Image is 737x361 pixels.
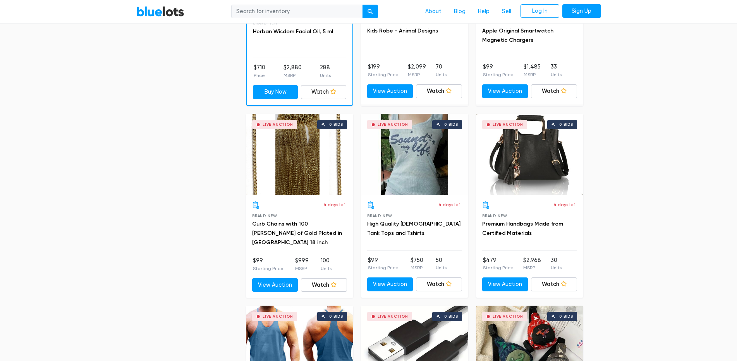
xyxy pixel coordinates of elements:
a: Sell [496,4,517,19]
li: 33 [551,63,562,78]
li: 70 [436,63,447,78]
li: $99 [483,63,514,78]
p: Starting Price [253,265,283,272]
a: Watch [531,84,577,98]
div: Live Auction [378,315,408,318]
p: Units [320,72,331,79]
div: Live Auction [493,315,523,318]
li: 100 [321,257,332,272]
a: BlueLots [136,6,184,17]
div: Live Auction [263,123,293,127]
p: 4 days left [553,201,577,208]
div: 0 bids [329,315,343,318]
a: Buy Now [253,85,298,99]
a: About [419,4,448,19]
li: $1,485 [524,63,541,78]
a: Blog [448,4,472,19]
p: Units [551,264,562,271]
div: 0 bids [444,123,458,127]
a: View Auction [367,277,413,291]
p: MSRP [524,71,541,78]
p: MSRP [523,264,541,271]
a: Watch [301,278,347,292]
p: MSRP [283,72,302,79]
li: $710 [254,63,265,79]
a: Live Auction 0 bids [476,114,583,195]
p: MSRP [408,71,426,78]
a: View Auction [252,278,298,292]
p: Starting Price [368,264,399,271]
a: Curb Chains with 100 [PERSON_NAME] of Gold Plated in [GEOGRAPHIC_DATA] 18 inch [252,221,342,246]
a: Watch [301,85,346,99]
li: $2,099 [408,63,426,78]
div: Live Auction [493,123,523,127]
p: Units [436,71,447,78]
li: 288 [320,63,331,79]
p: Price [254,72,265,79]
li: $99 [253,257,283,272]
p: Units [321,265,332,272]
div: 0 bids [329,123,343,127]
li: 30 [551,256,562,272]
a: View Auction [482,277,528,291]
a: Live Auction 0 bids [361,114,468,195]
li: $199 [368,63,399,78]
span: Brand New [367,214,392,218]
p: Units [436,264,447,271]
a: Premium Handbags Made from Certified Materials [482,221,563,236]
a: Watch [416,277,462,291]
p: Starting Price [368,71,399,78]
a: Log In [521,4,559,18]
a: Live Auction 0 bids [246,114,353,195]
p: 4 days left [438,201,462,208]
p: 4 days left [323,201,347,208]
input: Search for inventory [231,5,363,19]
li: $2,968 [523,256,541,272]
a: Watch [416,84,462,98]
a: Kids Robe - Animal Designs [367,27,438,34]
div: 0 bids [444,315,458,318]
a: Apple Original Smartwatch Magnetic Chargers [482,27,553,43]
li: $99 [368,256,399,272]
a: Sign Up [562,4,601,18]
li: $2,880 [283,63,302,79]
li: 50 [436,256,447,272]
a: View Auction [482,84,528,98]
li: $479 [483,256,514,272]
a: High Quality [DEMOGRAPHIC_DATA] Tank Tops and Tshirts [367,221,460,236]
p: MSRP [295,265,309,272]
li: $999 [295,257,309,272]
div: Live Auction [263,315,293,318]
a: Watch [531,277,577,291]
div: 0 bids [559,123,573,127]
p: Starting Price [483,71,514,78]
span: Brand New [252,214,277,218]
a: View Auction [367,84,413,98]
p: Starting Price [483,264,514,271]
p: Units [551,71,562,78]
div: Live Auction [378,123,408,127]
a: Herban Wisdom Facial Oil, 5 ml [253,28,333,35]
a: Help [472,4,496,19]
div: 0 bids [559,315,573,318]
p: MSRP [411,264,423,271]
li: $750 [411,256,423,272]
span: Brand New [482,214,507,218]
